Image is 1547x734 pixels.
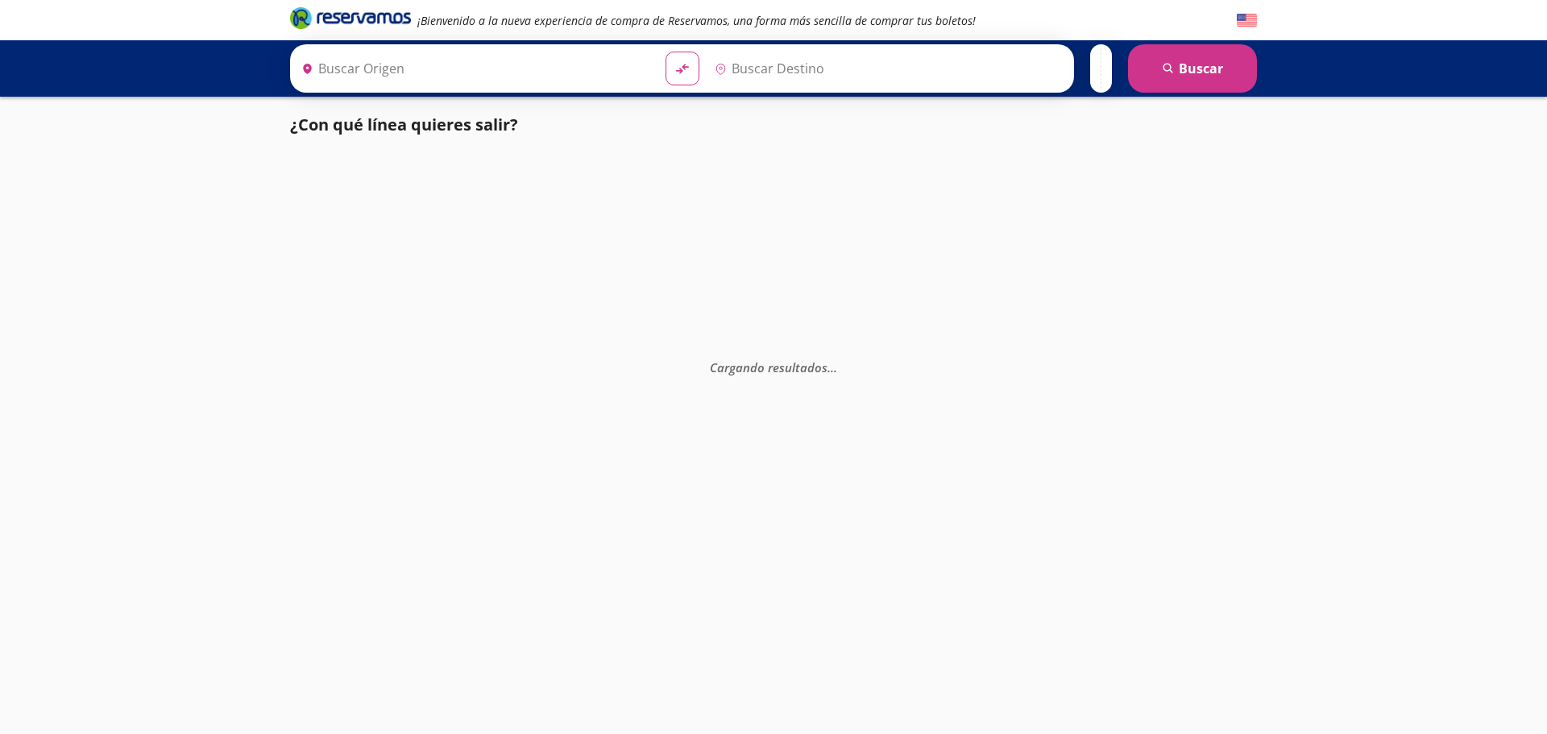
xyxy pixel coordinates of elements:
em: ¡Bienvenido a la nueva experiencia de compra de Reservamos, una forma más sencilla de comprar tus... [417,13,976,28]
em: Cargando resultados [710,359,837,375]
i: Brand Logo [290,6,411,30]
span: . [831,359,834,375]
input: Buscar Destino [708,48,1066,89]
button: English [1237,10,1257,31]
button: Buscar [1128,44,1257,93]
input: Buscar Origen [295,48,653,89]
a: Brand Logo [290,6,411,35]
p: ¿Con qué línea quieres salir? [290,113,518,137]
span: . [834,359,837,375]
span: . [827,359,831,375]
